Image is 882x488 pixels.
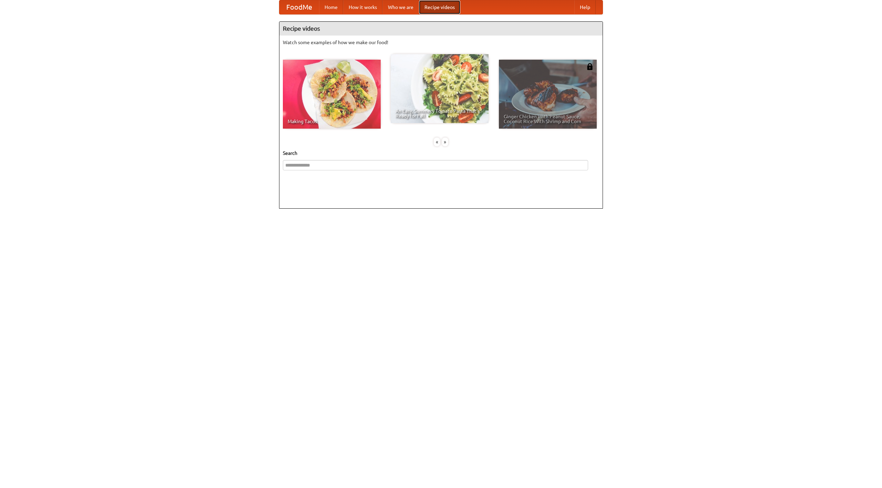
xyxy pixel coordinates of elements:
a: Making Tacos [283,60,381,129]
a: Recipe videos [419,0,460,14]
span: Making Tacos [288,119,376,124]
h5: Search [283,150,599,157]
a: FoodMe [279,0,319,14]
a: Home [319,0,343,14]
a: Who we are [382,0,419,14]
a: An Easy, Summery Tomato Pasta That's Ready for Fall [391,54,489,123]
a: Help [574,0,596,14]
span: An Easy, Summery Tomato Pasta That's Ready for Fall [396,109,484,118]
div: « [434,138,440,146]
h4: Recipe videos [279,22,603,36]
img: 483408.png [586,63,593,70]
p: Watch some examples of how we make our food! [283,39,599,46]
div: » [442,138,448,146]
a: How it works [343,0,382,14]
